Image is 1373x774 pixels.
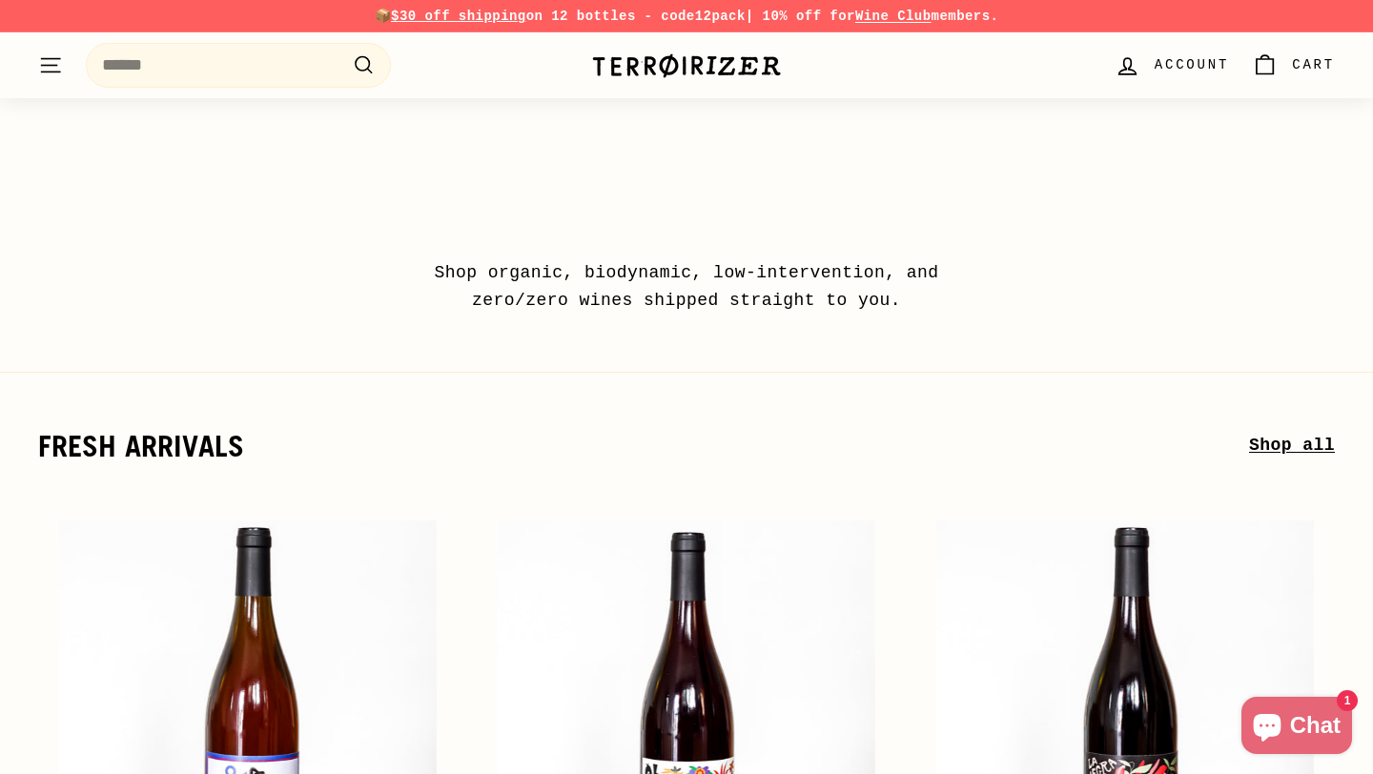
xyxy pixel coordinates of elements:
[391,9,526,24] span: $30 off shipping
[391,259,982,315] p: Shop organic, biodynamic, low-intervention, and zero/zero wines shipped straight to you.
[38,430,1249,462] h2: fresh arrivals
[1292,54,1335,75] span: Cart
[1155,54,1229,75] span: Account
[855,9,932,24] a: Wine Club
[1236,697,1358,759] inbox-online-store-chat: Shopify online store chat
[1240,37,1346,93] a: Cart
[1249,432,1335,459] a: Shop all
[695,9,746,24] strong: 12pack
[1103,37,1240,93] a: Account
[38,6,1335,27] p: 📦 on 12 bottles - code | 10% off for members.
